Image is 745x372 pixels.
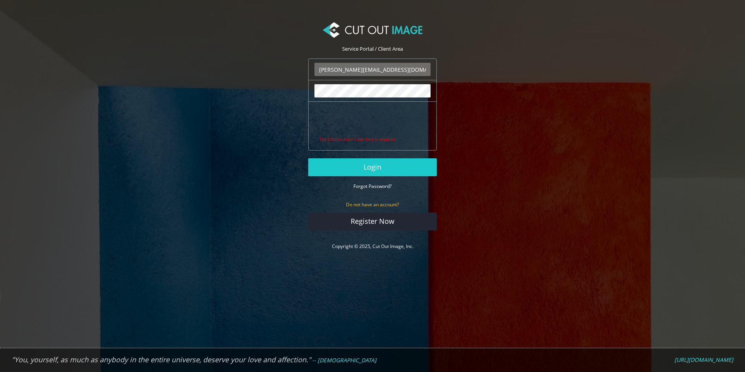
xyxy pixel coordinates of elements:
img: Cut Out Image [323,22,422,38]
em: -- [DEMOGRAPHIC_DATA] [312,356,376,364]
small: Forgot Password? [353,183,392,190]
p: The Confirmation Code field is required. [320,136,431,142]
span: Service Portal / Client Area [342,45,403,52]
a: [URL][DOMAIN_NAME] [674,356,733,363]
em: "You, yourself, as much as anybody in the entire universe, deserve your love and affection." [12,355,311,364]
iframe: reCAPTCHA [314,106,433,136]
a: Register Now [308,213,437,230]
input: Email Address [314,63,431,76]
a: Forgot Password? [353,182,392,190]
small: Do not have an account? [346,201,399,208]
a: Copyright © 2025, Cut Out Image, Inc. [332,243,413,250]
button: Login [308,158,437,176]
